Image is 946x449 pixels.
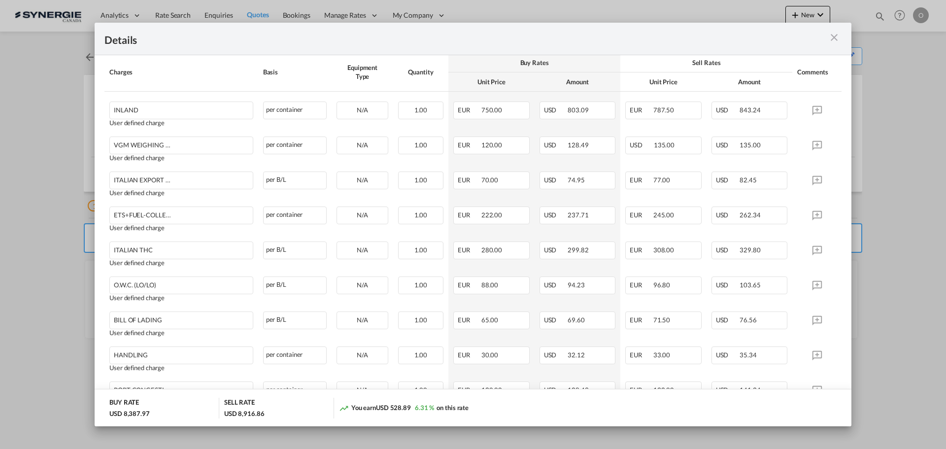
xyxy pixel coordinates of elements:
[630,316,652,324] span: EUR
[740,211,760,219] span: 262.34
[653,176,671,184] span: 77.00
[716,281,739,289] span: USD
[630,386,652,394] span: EUR
[481,281,499,289] span: 88.00
[654,141,675,149] span: 135.00
[653,316,671,324] span: 71.50
[224,398,255,409] div: SELL RATE
[357,316,368,324] span: N/A
[716,316,739,324] span: USD
[653,281,671,289] span: 96.80
[104,33,768,45] div: Details
[568,176,585,184] span: 74.95
[263,172,327,189] div: per B/L
[109,119,253,127] div: User defined charge
[630,176,652,184] span: EUR
[716,106,739,114] span: USD
[630,211,652,219] span: EUR
[453,58,615,67] div: Buy Rates
[458,246,480,254] span: EUR
[114,242,215,254] div: ITALIAN THC
[740,386,760,394] span: 141.34
[109,68,253,76] div: Charges
[357,246,368,254] span: N/A
[414,176,428,184] span: 1.00
[716,386,739,394] span: USD
[481,316,499,324] span: 65.00
[630,106,652,114] span: EUR
[109,294,253,302] div: User defined charge
[114,347,215,359] div: HANDLING
[357,281,368,289] span: N/A
[414,246,428,254] span: 1.00
[716,211,739,219] span: USD
[535,72,621,92] th: Amount
[415,404,434,412] span: 6.31 %
[339,403,469,414] div: You earn on this rate
[481,246,502,254] span: 280.00
[224,409,265,418] div: USD 8,916.86
[114,382,215,394] div: PORT CONGESTION SURCHARGE
[630,246,652,254] span: EUR
[653,246,674,254] span: 308.00
[568,316,585,324] span: 69.60
[357,351,368,359] span: N/A
[740,141,760,149] span: 135.00
[544,141,567,149] span: USD
[263,137,327,154] div: per container
[568,246,588,254] span: 299.82
[414,386,428,394] span: 1.00
[568,106,588,114] span: 803.09
[414,316,428,324] span: 1.00
[263,207,327,224] div: per container
[357,176,368,184] span: N/A
[357,141,368,149] span: N/A
[263,311,327,329] div: per B/L
[263,102,327,119] div: per container
[544,351,567,359] span: USD
[109,329,253,337] div: User defined charge
[263,68,327,76] div: Basis
[109,224,253,232] div: User defined charge
[458,316,480,324] span: EUR
[740,176,757,184] span: 82.45
[357,386,368,394] span: N/A
[568,351,585,359] span: 32.12
[263,242,327,259] div: per B/L
[568,281,585,289] span: 94.23
[630,351,652,359] span: EUR
[792,53,842,92] th: Comments
[653,106,674,114] span: 787.50
[481,351,499,359] span: 30.00
[740,246,760,254] span: 329.80
[828,32,840,43] md-icon: icon-close m-3 fg-AAA8AD cursor
[376,404,411,412] span: USD 528.89
[263,381,327,399] div: per container
[568,211,588,219] span: 237.71
[481,211,502,219] span: 222.00
[716,176,739,184] span: USD
[357,106,368,114] span: N/A
[458,176,480,184] span: EUR
[95,23,851,427] md-dialog: Port of Origin ...
[398,68,443,76] div: Quantity
[357,211,368,219] span: N/A
[114,207,215,219] div: ETS+FUEL-COLLECT
[740,351,757,359] span: 35.34
[109,398,139,409] div: BUY RATE
[414,211,428,219] span: 1.00
[263,276,327,294] div: per B/L
[740,316,757,324] span: 76.56
[414,106,428,114] span: 1.00
[109,189,253,197] div: User defined charge
[339,403,349,413] md-icon: icon-trending-up
[481,386,502,394] span: 120.00
[544,106,567,114] span: USD
[544,316,567,324] span: USD
[544,386,567,394] span: USD
[625,58,787,67] div: Sell Rates
[458,141,480,149] span: EUR
[114,102,215,114] div: INLAND
[458,281,480,289] span: EUR
[414,281,428,289] span: 1.00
